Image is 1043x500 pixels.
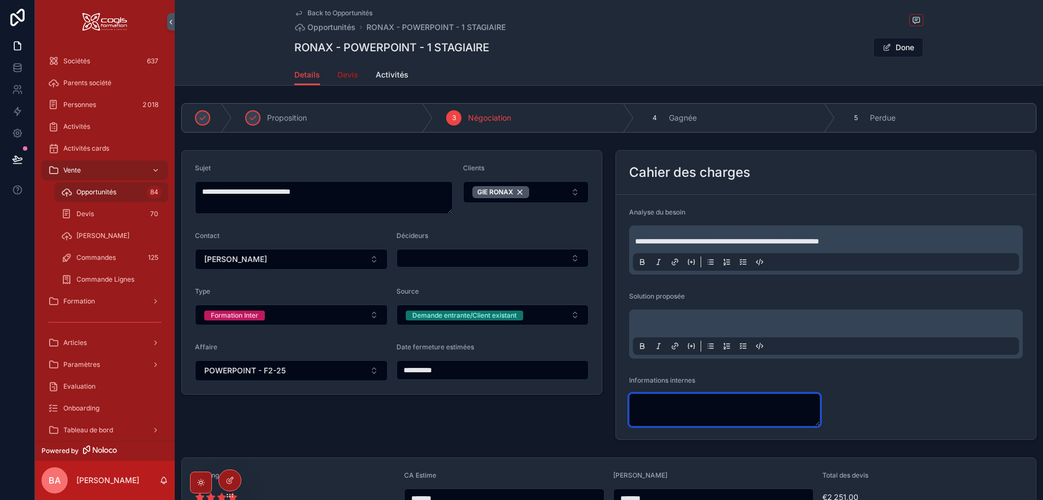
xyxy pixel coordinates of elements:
[55,248,168,267] a: Commandes125
[195,249,388,270] button: Select Button
[195,471,219,479] span: Scoring
[42,398,168,418] a: Onboarding
[396,249,589,267] button: Select Button
[42,333,168,353] a: Articles
[195,231,220,240] span: Contact
[873,38,923,57] button: Done
[42,139,168,158] a: Activités cards
[195,164,211,172] span: Sujet
[63,382,96,391] span: Evaluation
[294,69,320,80] span: Details
[307,9,372,17] span: Back to Opportunités
[629,292,685,300] span: Solution proposée
[76,210,94,218] span: Devis
[653,114,657,122] span: 4
[366,22,506,33] a: RONAX - POWERPOINT - 1 STAGIAIRE
[63,360,100,369] span: Paramètres
[35,44,175,441] div: scrollable content
[854,114,858,122] span: 5
[147,186,162,199] div: 84
[629,376,695,384] span: Informations internes
[195,360,388,381] button: Select Button
[76,231,129,240] span: [PERSON_NAME]
[468,112,511,123] span: Négociation
[76,475,139,486] p: [PERSON_NAME]
[63,100,96,109] span: Personnes
[294,22,355,33] a: Opportunités
[63,338,87,347] span: Articles
[147,207,162,221] div: 70
[55,204,168,224] a: Devis70
[76,188,116,197] span: Opportunités
[294,65,320,86] a: Details
[337,65,358,87] a: Devis
[76,275,134,284] span: Commande Lignes
[49,474,61,487] span: BA
[63,144,109,153] span: Activités cards
[35,441,175,461] a: Powered by
[629,208,685,216] span: Analyse du besoin
[822,471,868,479] span: Total des devis
[55,182,168,202] a: Opportunités84
[477,188,513,197] span: GIE RONAX
[82,13,127,31] img: App logo
[63,404,99,413] span: Onboarding
[396,305,589,325] button: Select Button
[63,57,90,66] span: Sociétés
[42,377,168,396] a: Evaluation
[376,65,408,87] a: Activités
[63,122,90,131] span: Activités
[42,420,168,440] a: Tableau de bord
[42,95,168,115] a: Personnes2 018
[396,231,428,240] span: Décideurs
[42,291,168,311] a: Formation
[55,270,168,289] a: Commande Lignes
[412,311,517,320] div: Demande entrante/Client existant
[472,186,529,198] button: Unselect 416
[63,79,111,87] span: Parents société
[613,471,667,479] span: [PERSON_NAME]
[139,98,162,111] div: 2 018
[307,22,355,33] span: Opportunités
[870,112,896,123] span: Perdue
[145,251,162,264] div: 125
[294,9,372,17] a: Back to Opportunités
[42,160,168,180] a: Vente
[629,164,750,181] h2: Cahier des charges
[42,73,168,93] a: Parents société
[267,112,307,123] span: Proposition
[404,471,436,479] span: CA Estime
[63,166,81,175] span: Vente
[204,365,286,376] span: POWERPOINT - F2-25
[42,117,168,136] a: Activités
[376,69,408,80] span: Activités
[396,287,419,295] span: Source
[452,114,456,122] span: 3
[42,51,168,71] a: Sociétés637
[144,55,162,68] div: 637
[195,305,388,325] button: Select Button
[211,311,258,320] div: Formation Inter
[463,164,484,172] span: Clients
[396,343,474,351] span: Date fermeture estimées
[294,40,489,55] h1: RONAX - POWERPOINT - 1 STAGIAIRE
[337,69,358,80] span: Devis
[195,343,217,351] span: Affaire
[42,447,79,455] span: Powered by
[55,226,168,246] a: [PERSON_NAME]
[63,297,95,306] span: Formation
[76,253,116,262] span: Commandes
[63,426,113,434] span: Tableau de bord
[204,254,267,265] span: [PERSON_NAME]
[195,287,210,295] span: Type
[669,112,697,123] span: Gagnée
[463,181,589,203] button: Select Button
[42,355,168,374] a: Paramètres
